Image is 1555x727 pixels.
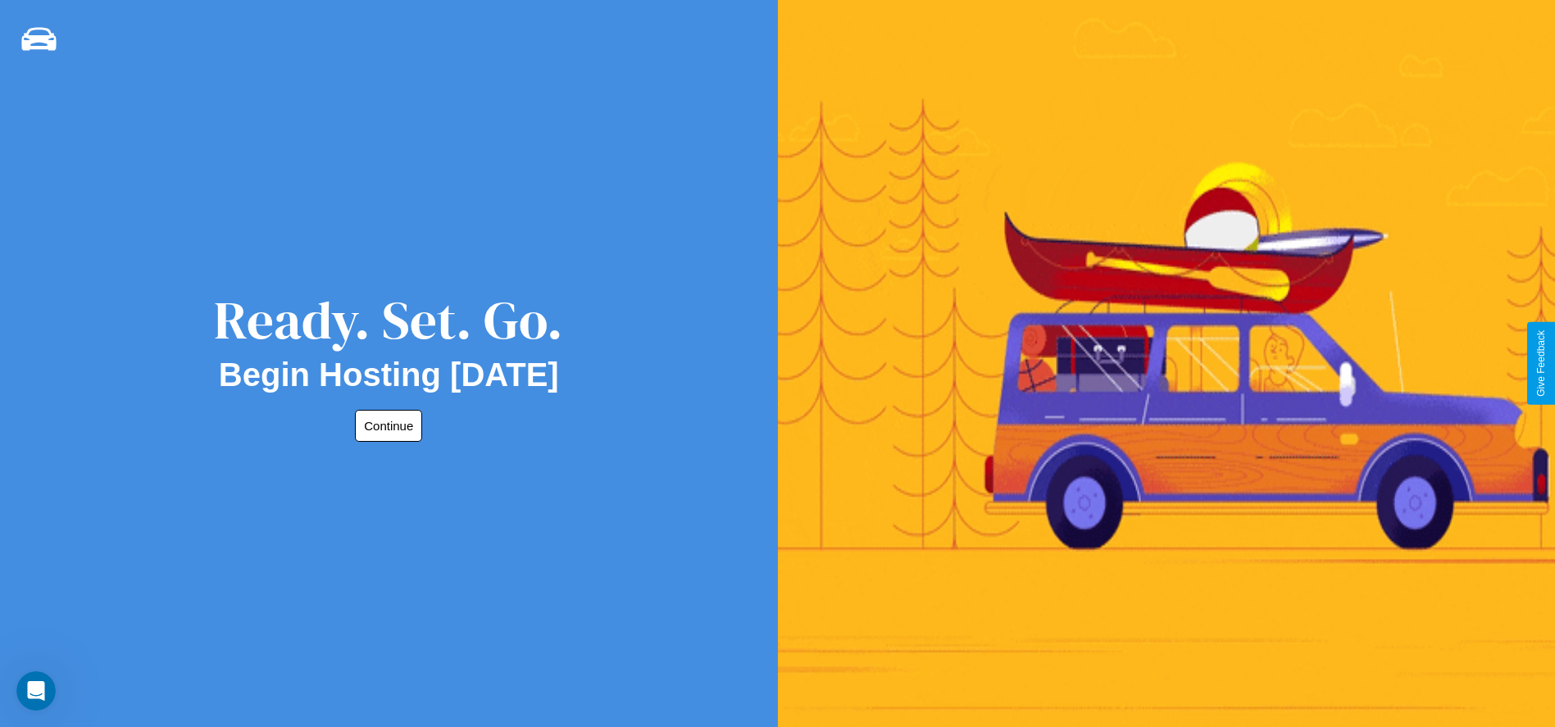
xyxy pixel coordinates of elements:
div: Give Feedback [1535,330,1547,397]
button: Continue [355,410,422,442]
div: Ready. Set. Go. [214,284,563,357]
iframe: Intercom live chat [16,671,56,711]
h2: Begin Hosting [DATE] [219,357,559,393]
